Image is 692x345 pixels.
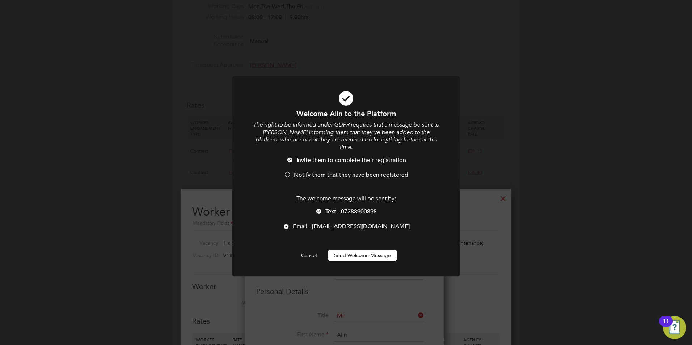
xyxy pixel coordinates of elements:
span: Text - 07388900898 [325,208,377,215]
span: Email - [EMAIL_ADDRESS][DOMAIN_NAME] [293,223,410,230]
i: The right to be informed under GDPR requires that a message be sent to [PERSON_NAME] informing th... [253,121,439,151]
span: Notify them that they have been registered [294,171,408,179]
span: Invite them to complete their registration [296,157,406,164]
h1: Welcome Alin to the Platform [252,109,440,118]
p: The welcome message will be sent by: [252,195,440,203]
div: 11 [663,321,669,331]
button: Open Resource Center, 11 new notifications [663,316,686,339]
button: Send Welcome Message [328,250,397,261]
button: Cancel [295,250,322,261]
